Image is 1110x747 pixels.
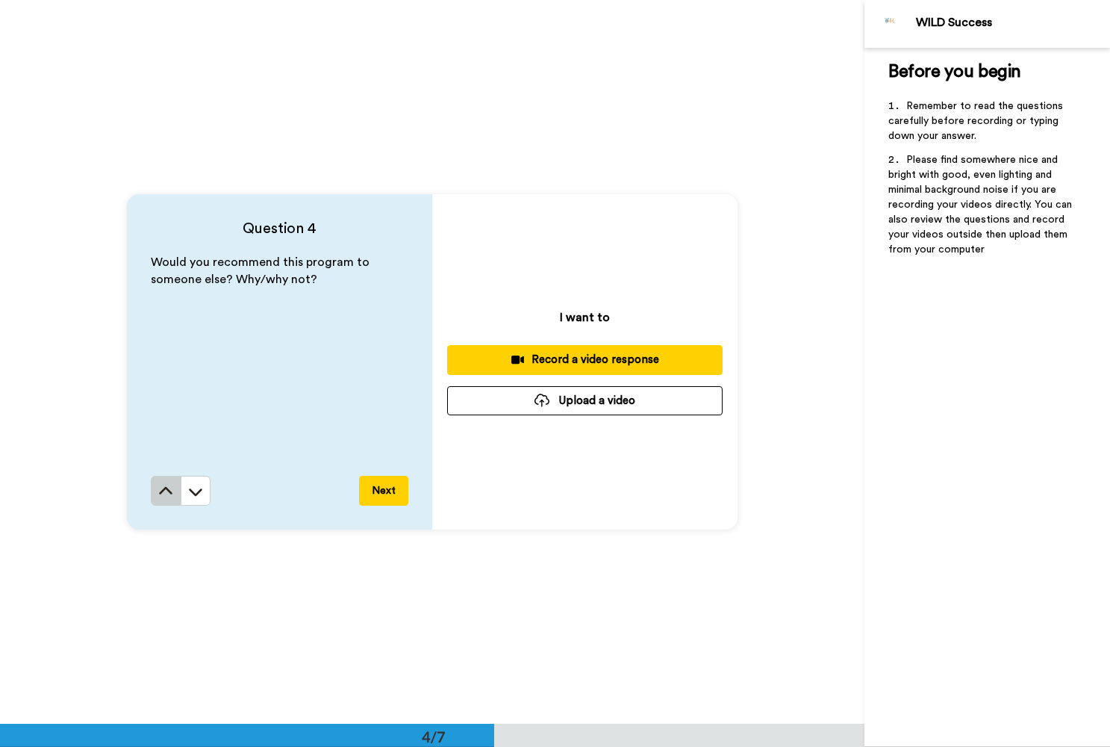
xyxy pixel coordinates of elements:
[398,726,470,747] div: 4/7
[447,345,723,374] button: Record a video response
[459,352,711,368] div: Record a video response
[151,218,408,239] h4: Question 4
[916,16,1109,30] div: WILD Success
[560,309,610,326] p: I want to
[359,476,408,506] button: Next
[888,63,1020,81] span: Before you begin
[151,256,372,285] span: Would you recommend this program to someone else? Why/why not?
[888,155,1075,255] span: Please find somewhere nice and bright with good, even lighting and minimal background noise if yo...
[888,101,1066,141] span: Remember to read the questions carefully before recording or typing down your answer.
[447,386,723,415] button: Upload a video
[873,6,908,42] img: Profile Image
